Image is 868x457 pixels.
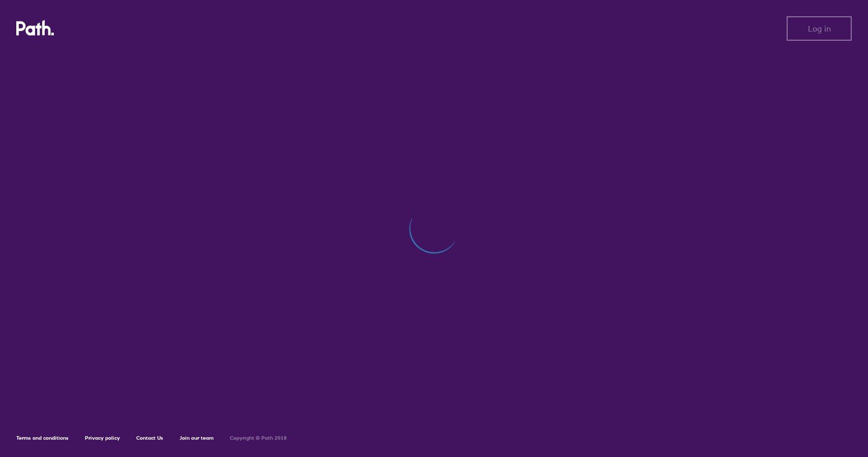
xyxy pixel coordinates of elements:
[136,435,163,441] a: Contact Us
[230,435,287,441] h6: Copyright © Path 2018
[808,24,831,33] span: Log in
[16,435,69,441] a: Terms and conditions
[787,16,852,41] button: Log in
[179,435,214,441] a: Join our team
[85,435,120,441] a: Privacy policy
